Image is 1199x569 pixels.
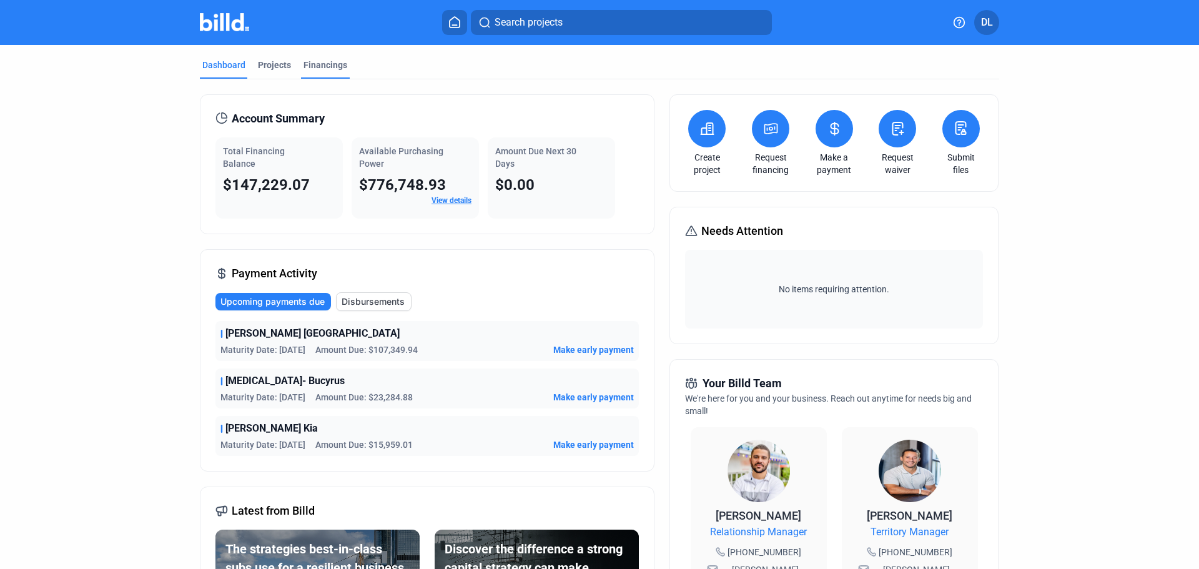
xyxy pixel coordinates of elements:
span: Disbursements [342,295,405,308]
span: No items requiring attention. [690,283,977,295]
span: Amount Due Next 30 Days [495,146,576,169]
img: Relationship Manager [728,440,790,502]
button: Make early payment [553,344,634,356]
img: Territory Manager [879,440,941,502]
img: Billd Company Logo [200,13,249,31]
div: Dashboard [202,59,245,71]
span: Available Purchasing Power [359,146,443,169]
div: Financings [303,59,347,71]
button: Search projects [471,10,772,35]
span: [PHONE_NUMBER] [879,546,952,558]
a: Request waiver [876,151,919,176]
span: Latest from Billd [232,502,315,520]
span: Needs Attention [701,222,783,240]
span: Amount Due: $23,284.88 [315,391,413,403]
span: Amount Due: $15,959.01 [315,438,413,451]
span: Payment Activity [232,265,317,282]
button: Make early payment [553,438,634,451]
a: View details [432,196,471,205]
span: Account Summary [232,110,325,127]
span: Maturity Date: [DATE] [220,438,305,451]
span: We're here for you and your business. Reach out anytime for needs big and small! [685,393,972,416]
span: [PERSON_NAME] [867,509,952,522]
span: Amount Due: $107,349.94 [315,344,418,356]
button: Upcoming payments due [215,293,331,310]
span: Relationship Manager [710,525,807,540]
span: Search projects [495,15,563,30]
button: Disbursements [336,292,412,311]
span: [PHONE_NUMBER] [728,546,801,558]
span: Your Billd Team [703,375,782,392]
span: [PERSON_NAME] [716,509,801,522]
span: Upcoming payments due [220,295,325,308]
span: Maturity Date: [DATE] [220,391,305,403]
span: [PERSON_NAME] [GEOGRAPHIC_DATA] [225,326,400,341]
a: Request financing [749,151,792,176]
button: Make early payment [553,391,634,403]
span: $776,748.93 [359,176,446,194]
button: DL [974,10,999,35]
span: [PERSON_NAME] Kia [225,421,318,436]
span: Total Financing Balance [223,146,285,169]
div: Projects [258,59,291,71]
span: Maturity Date: [DATE] [220,344,305,356]
span: DL [981,15,993,30]
a: Submit files [939,151,983,176]
span: [MEDICAL_DATA]- Bucyrus [225,374,345,388]
a: Create project [685,151,729,176]
span: $147,229.07 [223,176,310,194]
span: $0.00 [495,176,535,194]
span: Territory Manager [871,525,949,540]
a: Make a payment [812,151,856,176]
